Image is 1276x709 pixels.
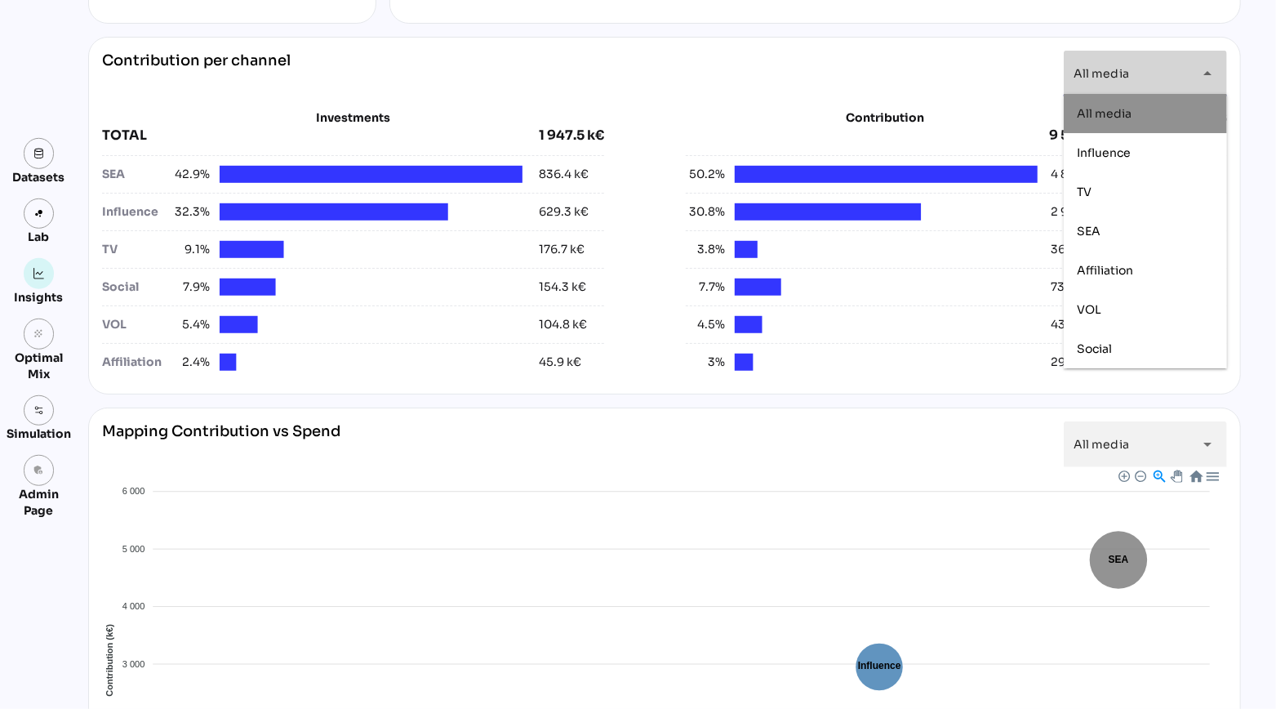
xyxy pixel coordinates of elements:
[539,354,581,371] div: 45.9 k€
[102,109,604,126] div: Investments
[102,166,171,183] div: SEA
[1077,262,1133,277] span: Affiliation
[1074,66,1129,81] span: All media
[33,208,45,220] img: lab.svg
[539,203,589,221] div: 629.3 k€
[102,51,291,96] div: Contribution per channel
[102,126,539,145] div: TOTAL
[171,279,210,296] span: 7.9%
[539,279,586,296] div: 154.3 k€
[33,405,45,417] img: settings.svg
[33,148,45,159] img: data.svg
[686,203,725,221] span: 30.8%
[171,316,210,333] span: 5.4%
[1077,105,1132,120] span: All media
[1205,469,1219,483] div: Menu
[102,203,171,221] div: Influence
[102,279,171,296] div: Social
[1171,470,1180,480] div: Panning
[13,169,65,185] div: Datasets
[7,486,71,519] div: Admin Page
[15,289,64,305] div: Insights
[1189,469,1203,483] div: Reset Zoom
[1118,470,1129,481] div: Zoom In
[539,241,585,258] div: 176.7 k€
[1198,64,1217,83] i: arrow_drop_down
[1051,166,1111,183] div: 4 809.6 k€
[33,328,45,340] i: grain
[171,166,210,183] span: 42.9%
[1077,223,1100,238] span: SEA
[539,126,604,145] div: 1 947.5 k€
[686,166,725,183] span: 50.2%
[1051,354,1098,371] div: 291.8 k€
[1051,241,1100,258] div: 362.2 k€
[1074,437,1129,452] span: All media
[102,316,171,333] div: VOL
[102,354,171,371] div: Affiliation
[539,316,587,333] div: 104.8 k€
[686,316,725,333] span: 4.5%
[122,659,145,669] tspan: 3 000
[686,354,725,371] span: 3%
[122,544,145,554] tspan: 5 000
[686,241,725,258] span: 3.8%
[1077,145,1131,159] span: Influence
[1152,469,1166,483] div: Selection Zoom
[102,421,340,467] div: Mapping Contribution vs Spend
[171,354,210,371] span: 2.4%
[1077,184,1091,198] span: TV
[171,203,210,221] span: 32.3%
[727,109,1045,126] div: Contribution
[1077,341,1112,355] span: Social
[7,426,71,442] div: Simulation
[21,229,57,245] div: Lab
[122,602,145,612] tspan: 4 000
[122,487,145,497] tspan: 6 000
[1051,203,1108,221] div: 2 951.9 k€
[1077,301,1101,316] span: VOL
[102,241,171,258] div: TV
[1051,316,1100,333] div: 435.7 k€
[539,166,589,183] div: 836.4 k€
[171,241,210,258] span: 9.1%
[33,268,45,279] img: graph.svg
[1049,126,1105,145] div: 9 587 k€
[33,465,45,476] i: admin_panel_settings
[1134,470,1145,481] div: Zoom Out
[1051,279,1100,296] div: 735.9 k€
[104,624,114,697] text: Contribution (k€)
[7,350,71,382] div: Optimal Mix
[686,279,725,296] span: 7.7%
[1198,435,1217,454] i: arrow_drop_down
